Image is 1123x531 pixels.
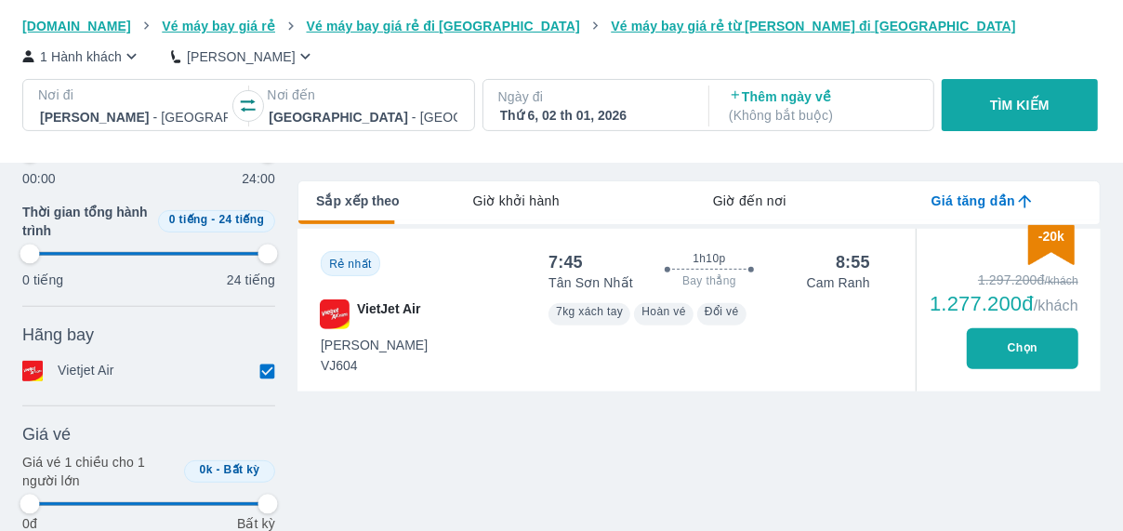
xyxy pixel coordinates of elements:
[729,87,917,125] p: Thêm ngày về
[211,213,215,226] span: -
[227,271,275,289] p: 24 tiếng
[1034,298,1078,313] span: /khách
[267,86,458,104] p: Nơi đến
[990,96,1050,114] p: TÌM KIẾM
[58,361,114,381] p: Vietjet Air
[217,463,220,476] span: -
[641,305,686,318] span: Hoàn vé
[729,106,917,125] p: ( Không bắt buộc )
[498,87,690,106] p: Ngày đi
[836,251,870,273] div: 8:55
[22,203,151,240] span: Thời gian tổng hành trình
[611,19,1016,33] span: Vé máy bay giá rẻ từ [PERSON_NAME] đi [GEOGRAPHIC_DATA]
[321,336,428,354] span: [PERSON_NAME]
[22,17,1101,35] nav: breadcrumb
[38,86,230,104] p: Nơi đi
[22,19,131,33] span: [DOMAIN_NAME]
[22,169,56,188] p: 00:00
[473,192,560,210] span: Giờ khởi hành
[22,46,141,66] button: 1 Hành khách
[548,273,633,292] p: Tân Sơn Nhất
[400,181,1100,220] div: lab API tabs example
[22,324,94,346] span: Hãng bay
[807,273,870,292] p: Cam Ranh
[1028,225,1075,265] img: discount
[1038,229,1064,244] span: -20k
[22,271,63,289] p: 0 tiếng
[22,453,177,490] p: Giá vé 1 chiều cho 1 người lớn
[22,423,71,445] span: Giá vé
[357,299,420,329] span: VietJet Air
[329,258,371,271] span: Rẻ nhất
[931,192,1015,210] span: Giá tăng dần
[705,305,739,318] span: Đổi vé
[187,47,296,66] p: [PERSON_NAME]
[242,169,275,188] p: 24:00
[169,213,208,226] span: 0 tiếng
[713,192,786,210] span: Giờ đến nơi
[219,213,265,226] span: 24 tiếng
[40,47,122,66] p: 1 Hành khách
[200,463,213,476] span: 0k
[556,305,623,318] span: 7kg xách tay
[930,293,1078,315] div: 1.277.200đ
[171,46,315,66] button: [PERSON_NAME]
[548,251,583,273] div: 7:45
[693,251,725,266] span: 1h10p
[320,299,350,329] img: VJ
[930,271,1078,289] div: 1.297.200đ
[162,19,275,33] span: Vé máy bay giá rẻ
[321,356,428,375] span: VJ604
[942,79,1097,131] button: TÌM KIẾM
[307,19,580,33] span: Vé máy bay giá rẻ đi [GEOGRAPHIC_DATA]
[500,106,688,125] div: Thứ 6, 02 th 01, 2026
[316,192,400,210] span: Sắp xếp theo
[224,463,260,476] span: Bất kỳ
[967,328,1078,369] button: Chọn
